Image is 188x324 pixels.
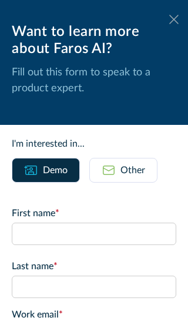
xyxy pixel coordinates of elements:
div: Want to learn more about Faros AI? [12,24,176,58]
div: Other [120,163,145,177]
label: Work email [12,308,176,322]
label: First name [12,206,176,220]
div: I'm interested in... [12,137,176,151]
p: Fill out this form to speak to a product expert. [12,65,176,97]
label: Last name [12,259,176,273]
div: Demo [43,163,68,177]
